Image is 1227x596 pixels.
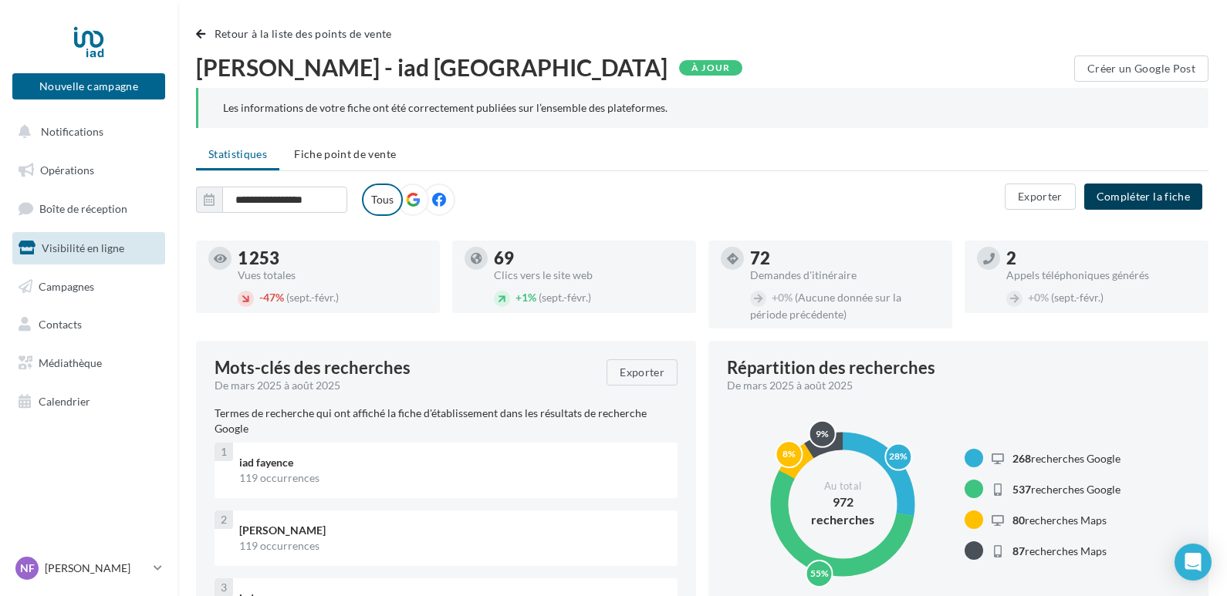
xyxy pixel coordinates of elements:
div: Vues totales [238,270,428,281]
a: Campagnes [9,271,168,303]
span: Notifications [41,125,103,138]
a: Calendrier [9,386,168,418]
div: iad fayence [239,455,665,470]
span: Retour à la liste des points de vente [215,27,392,40]
span: NF [20,561,35,576]
span: (sept.-févr.) [286,291,339,304]
button: Exporter [607,359,678,386]
span: recherches Google [1012,452,1121,465]
span: Campagnes [39,279,94,292]
span: [PERSON_NAME] - iad [GEOGRAPHIC_DATA] [196,56,668,79]
button: Retour à la liste des points de vente [196,25,398,43]
a: Opérations [9,154,168,187]
div: De mars 2025 à août 2025 [727,378,1178,393]
div: 2 [215,510,233,529]
p: [PERSON_NAME] [45,561,147,576]
div: Demandes d'itinéraire [750,270,940,281]
p: Termes de recherche qui ont affiché la fiche d'établissement dans les résultats de recherche Google [215,406,678,436]
span: 268 [1012,452,1031,465]
div: 119 occurrences [239,470,665,486]
div: Les informations de votre fiche ont été correctement publiées sur l’ensemble des plateformes. [223,100,1184,116]
span: (sept.-févr.) [539,291,591,304]
button: Créer un Google Post [1074,56,1208,82]
span: Opérations [40,163,94,177]
span: Contacts [39,318,82,331]
div: 1 [215,443,233,461]
span: (Aucune donnée sur la période précédente) [750,291,901,321]
span: Visibilité en ligne [42,241,124,254]
div: 2 [1006,250,1196,267]
span: Fiche point de vente [294,147,396,160]
div: [PERSON_NAME] [239,523,665,538]
div: Clics vers le site web [494,270,684,281]
span: Boîte de réception [39,202,127,215]
div: 69 [494,250,684,267]
a: Contacts [9,308,168,341]
div: Répartition des recherches [727,359,935,376]
span: recherches Google [1012,483,1121,496]
div: 72 [750,250,940,267]
span: Calendrier [39,395,90,408]
div: 119 occurrences [239,538,665,554]
div: Open Intercom Messenger [1175,544,1212,581]
span: 80 [1012,514,1025,527]
a: NF [PERSON_NAME] [12,554,165,583]
div: De mars 2025 à août 2025 [215,378,594,393]
span: 0% [1028,291,1049,304]
button: Notifications [9,116,162,148]
div: 1 253 [238,250,428,267]
span: + [515,291,522,304]
span: 87 [1012,544,1025,557]
span: Mots-clés des recherches [215,359,411,376]
span: 1% [515,291,536,304]
span: recherches Maps [1012,544,1107,557]
a: Boîte de réception [9,192,168,225]
span: 0% [772,291,793,304]
div: Appels téléphoniques générés [1006,270,1196,281]
span: - [259,291,263,304]
span: + [1028,291,1034,304]
a: Compléter la fiche [1078,189,1208,202]
span: 47% [259,291,284,304]
button: Nouvelle campagne [12,73,165,99]
label: Tous [362,184,403,216]
span: (sept.-févr.) [1051,291,1104,304]
a: Médiathèque [9,347,168,379]
a: Visibilité en ligne [9,232,168,264]
div: À jour [679,60,742,76]
span: 537 [1012,483,1031,496]
span: Médiathèque [39,356,102,369]
span: + [772,291,778,304]
button: Exporter [1005,184,1076,210]
span: recherches Maps [1012,514,1107,527]
button: Compléter la fiche [1084,184,1202,210]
